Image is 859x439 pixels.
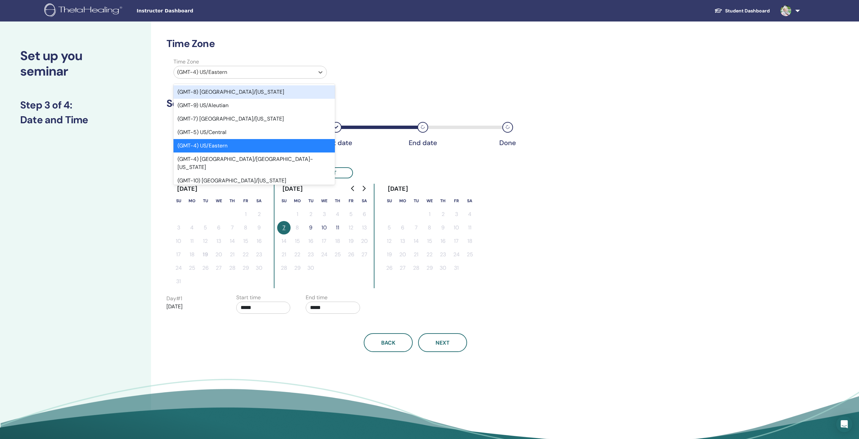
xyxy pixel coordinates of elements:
button: 5 [199,221,212,234]
button: 20 [396,248,409,261]
button: 25 [331,248,344,261]
th: Thursday [436,194,450,208]
th: Tuesday [409,194,423,208]
button: 16 [252,234,266,248]
button: 13 [396,234,409,248]
th: Sunday [277,194,291,208]
div: [DATE] [172,184,203,194]
div: Done [491,139,524,147]
button: 13 [358,221,371,234]
button: 1 [291,208,304,221]
button: 10 [450,221,463,234]
button: 4 [463,208,476,221]
button: 29 [291,261,304,275]
button: 26 [383,261,396,275]
button: 3 [172,221,185,234]
div: End date [406,139,440,147]
th: Tuesday [304,194,317,208]
button: 26 [199,261,212,275]
button: 14 [409,234,423,248]
button: 22 [291,248,304,261]
p: [DATE] [166,303,221,311]
button: 25 [463,248,476,261]
label: Start time [236,294,261,302]
th: Sunday [172,194,185,208]
a: Student Dashboard [709,5,775,17]
div: [DATE] [383,184,414,194]
h2: Set up you seminar [20,48,131,79]
button: 20 [212,248,225,261]
th: Tuesday [199,194,212,208]
button: 6 [212,221,225,234]
button: 29 [423,261,436,275]
button: 10 [172,234,185,248]
button: 17 [172,248,185,261]
h3: Seminar Date and Time [166,97,665,109]
div: (GMT-9) US/Aleutian [173,99,335,112]
button: 24 [450,248,463,261]
span: Instructor Dashboard [137,7,237,14]
button: 20 [358,234,371,248]
th: Wednesday [212,194,225,208]
button: 17 [317,234,331,248]
span: Next [436,339,450,346]
button: 28 [409,261,423,275]
button: 10 [317,221,331,234]
button: 9 [252,221,266,234]
label: Time Zone [169,58,331,66]
button: 8 [291,221,304,234]
th: Saturday [463,194,476,208]
button: 15 [423,234,436,248]
button: 7 [277,221,291,234]
label: End time [306,294,327,302]
button: 18 [185,248,199,261]
h3: Step 3 of 4 : [20,99,131,111]
img: default.jpg [780,5,791,16]
button: 4 [185,221,199,234]
button: Next [418,333,467,352]
th: Friday [344,194,358,208]
button: 14 [277,234,291,248]
button: 12 [344,221,358,234]
button: 8 [423,221,436,234]
button: 7 [409,221,423,234]
button: 14 [225,234,239,248]
button: 11 [331,221,344,234]
button: 19 [344,234,358,248]
button: Back [364,333,413,352]
img: logo.png [44,3,124,18]
div: [DATE] [277,184,308,194]
button: 24 [317,248,331,261]
button: 29 [239,261,252,275]
button: 6 [396,221,409,234]
button: Go to next month [358,182,369,195]
button: 2 [252,208,266,221]
button: 17 [450,234,463,248]
th: Friday [239,194,252,208]
th: Thursday [331,194,344,208]
button: 5 [383,221,396,234]
button: 18 [331,234,344,248]
button: 6 [358,208,371,221]
button: 21 [277,248,291,261]
button: 28 [225,261,239,275]
th: Saturday [252,194,266,208]
th: Monday [185,194,199,208]
th: Saturday [358,194,371,208]
button: 12 [383,234,396,248]
button: 30 [436,261,450,275]
button: 8 [239,221,252,234]
div: Open Intercom Messenger [836,416,852,432]
button: 19 [383,248,396,261]
button: 18 [463,234,476,248]
button: Go to previous month [348,182,358,195]
button: 30 [304,261,317,275]
button: 23 [252,248,266,261]
div: (GMT-4) US/Eastern [173,139,335,152]
button: 2 [436,208,450,221]
div: Start date [319,139,353,147]
th: Sunday [383,194,396,208]
button: 31 [450,261,463,275]
button: 11 [185,234,199,248]
button: 1 [239,208,252,221]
